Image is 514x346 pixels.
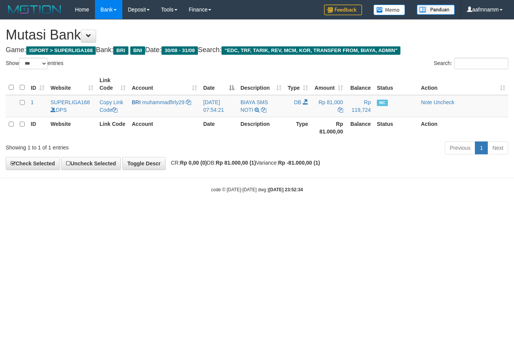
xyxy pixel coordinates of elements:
[28,73,47,95] th: ID: activate to sort column ascending
[47,95,96,117] td: DPS
[96,73,129,95] th: Link Code: activate to sort column ascending
[346,95,374,117] td: Rp 119,724
[47,117,96,138] th: Website
[445,141,475,154] a: Previous
[221,46,401,55] span: "EDC, TRF, TARIK, REV, MCM, KOR, TRANSFER FROM, BIAYA, ADMIN"
[61,157,121,170] a: Uncheck Selected
[96,117,129,138] th: Link Code
[433,99,454,105] a: Uncheck
[130,46,145,55] span: BNI
[31,99,34,105] span: 1
[6,58,63,69] label: Show entries
[51,99,90,105] a: SUPERLIGA168
[421,99,432,105] a: Note
[269,187,303,192] strong: [DATE] 23:52:34
[200,117,237,138] th: Date
[294,99,301,105] span: DB
[6,4,63,15] img: MOTION_logo.png
[113,46,128,55] span: BRI
[311,117,346,138] th: Rp 81.000,00
[285,73,311,95] th: Type: activate to sort column ascending
[161,46,198,55] span: 30/08 - 31/08
[26,46,96,55] span: ISPORT > SUPERLIGA168
[487,141,508,154] a: Next
[311,95,346,117] td: Rp 81,000
[285,117,311,138] th: Type
[240,99,268,113] a: BIAYA SMS NOTI
[6,141,209,151] div: Showing 1 to 1 of 1 entries
[200,95,237,117] td: [DATE] 07:54:21
[278,160,320,166] strong: Rp -81.000,00 (1)
[129,73,200,95] th: Account: activate to sort column ascending
[180,160,207,166] strong: Rp 0,00 (0)
[261,107,266,113] a: Copy BIAYA SMS NOTI to clipboard
[142,99,184,105] a: muhammadfirly29
[28,117,47,138] th: ID
[216,160,256,166] strong: Rp 81.000,00 (1)
[132,99,141,105] span: BRI
[418,73,508,95] th: Action: activate to sort column ascending
[346,73,374,95] th: Balance
[324,5,362,15] img: Feedback.jpg
[129,117,200,138] th: Account
[200,73,237,95] th: Date: activate to sort column descending
[311,73,346,95] th: Amount: activate to sort column ascending
[100,99,123,113] a: Copy Link Code
[237,73,285,95] th: Description: activate to sort column ascending
[211,187,303,192] small: code © [DATE]-[DATE] dwg |
[338,107,343,113] a: Copy Rp 81,000 to clipboard
[6,157,60,170] a: Check Selected
[6,46,508,54] h4: Game: Bank: Date: Search:
[417,5,455,15] img: panduan.png
[47,73,96,95] th: Website: activate to sort column ascending
[186,99,191,105] a: Copy muhammadfirly29 to clipboard
[373,5,405,15] img: Button%20Memo.svg
[167,160,320,166] span: CR: DB: Variance:
[346,117,374,138] th: Balance
[434,58,508,69] label: Search:
[475,141,488,154] a: 1
[237,117,285,138] th: Description
[6,27,508,43] h1: Mutasi Bank
[19,58,47,69] select: Showentries
[374,73,418,95] th: Status
[377,100,388,106] span: Manually Checked by: aafMelona
[122,157,166,170] a: Toggle Descr
[418,117,508,138] th: Action
[454,58,508,69] input: Search:
[374,117,418,138] th: Status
